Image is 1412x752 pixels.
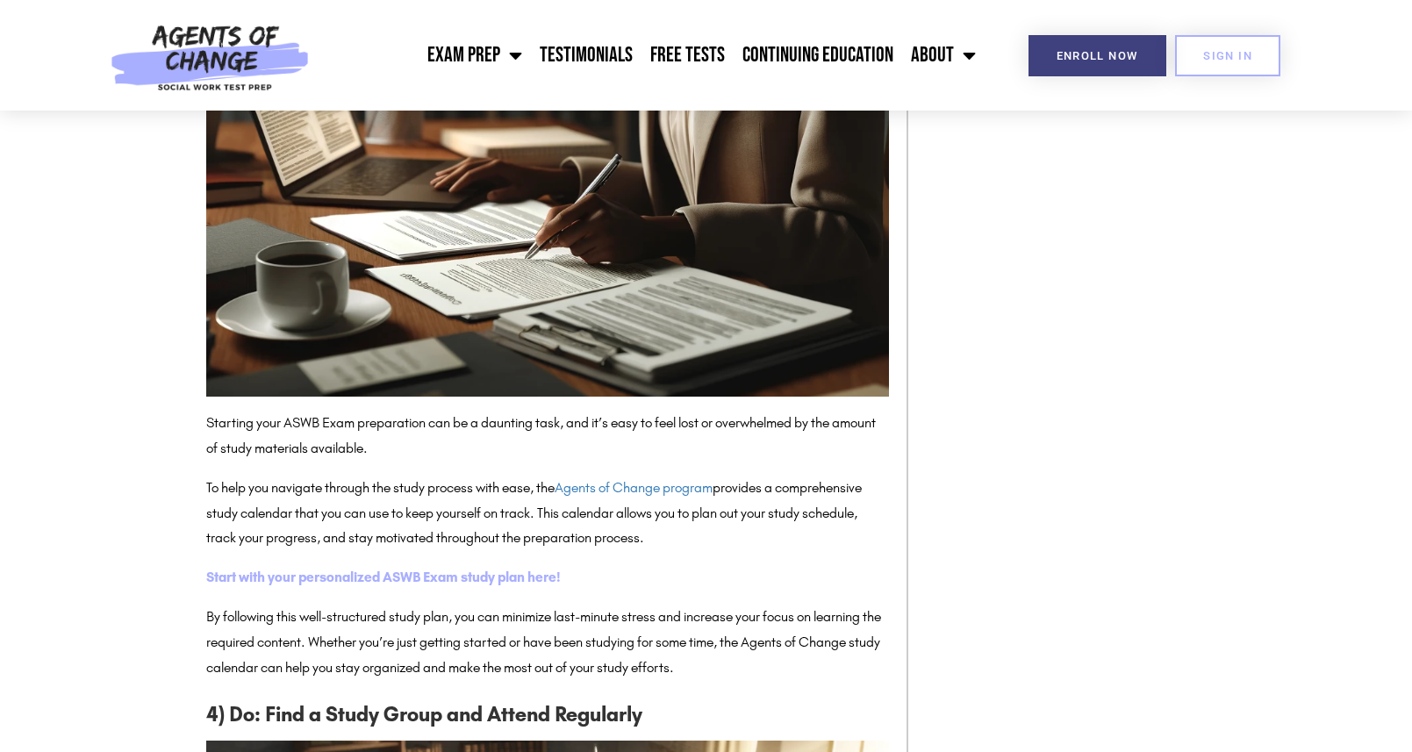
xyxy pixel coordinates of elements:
[206,605,889,680] p: By following this well-structured study plan, you can minimize last-minute stress and increase yo...
[1057,50,1138,61] span: Enroll Now
[734,33,902,77] a: Continuing Education
[206,476,889,551] p: To help you navigate through the study process with ease, the provides a comprehensive study cale...
[206,411,889,462] p: Starting your ASWB Exam preparation can be a daunting task, and it’s easy to feel lost or overwhe...
[1175,35,1280,76] a: SIGN IN
[641,33,734,77] a: Free Tests
[531,33,641,77] a: Testimonials
[319,33,984,77] nav: Menu
[1029,35,1166,76] a: Enroll Now
[555,479,713,496] a: Agents of Change program
[1203,50,1252,61] span: SIGN IN
[419,33,531,77] a: Exam Prep
[206,698,889,731] h3: 4) Do: Find a Study Group and Attend Regularly
[902,33,985,77] a: About
[206,569,561,585] a: Start with your personalized ASWB Exam study plan here!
